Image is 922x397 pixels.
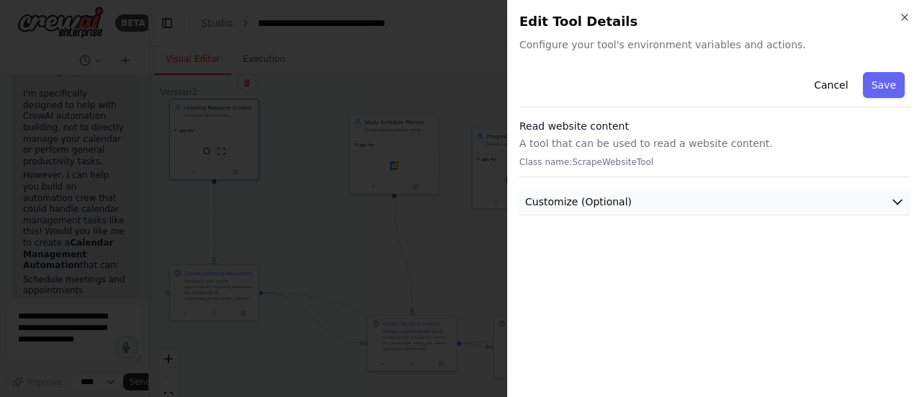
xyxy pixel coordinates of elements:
button: Save [863,72,905,98]
button: Cancel [805,72,856,98]
h3: Read website content [519,119,910,133]
p: A tool that can be used to read a website content. [519,136,910,151]
span: Configure your tool's environment variables and actions. [519,37,910,52]
h2: Edit Tool Details [519,12,910,32]
span: Customize (Optional) [525,195,632,209]
button: Customize (Optional) [519,189,910,215]
p: Class name: ScrapeWebsiteTool [519,156,910,168]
